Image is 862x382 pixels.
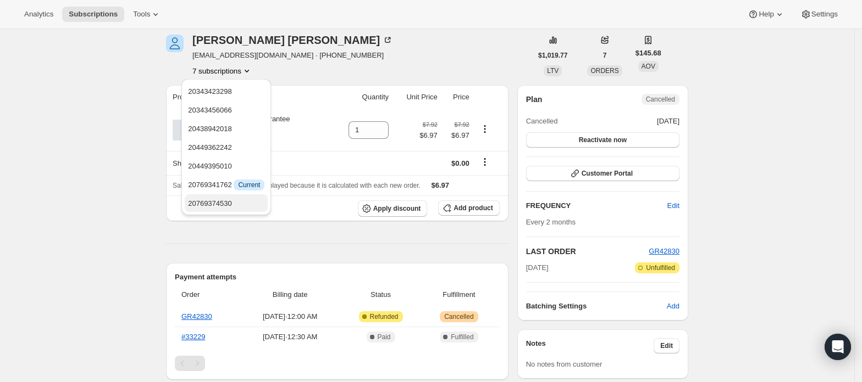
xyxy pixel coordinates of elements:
span: Settings [811,10,838,19]
span: [DATE] [657,116,679,127]
button: 20769374530 [185,194,268,212]
span: 20438942018 [188,125,232,133]
button: GR42830 [649,246,679,257]
button: Edit [661,197,686,215]
span: Unfulfilled [646,263,675,272]
span: Status [343,289,418,300]
h3: Notes [526,338,654,353]
span: Add [667,301,679,312]
th: Product [166,85,331,109]
th: Quantity [331,85,392,109]
button: Customer Portal [526,166,679,181]
span: $6.97 [444,130,469,141]
button: Add product [438,200,499,216]
h2: Payment attempts [175,272,500,283]
span: Edit [660,341,673,350]
h2: LAST ORDER [526,246,649,257]
a: GR42830 [649,247,679,255]
a: #33229 [181,333,205,341]
span: $6.97 [432,181,450,189]
span: Cancelled [526,116,558,127]
span: $0.00 [451,159,469,167]
div: Open Intercom Messenger [825,334,851,360]
a: GR42830 [181,312,212,321]
button: $1,019.77 [532,48,574,63]
button: 20449395010 [185,157,268,175]
button: Help [741,7,791,22]
span: Analytics [24,10,53,19]
button: Apply discount [358,200,428,217]
span: Reactivate now [579,136,627,144]
button: 20449362242 [185,138,268,156]
h2: FREQUENCY [526,200,667,211]
span: Billing date [244,289,336,300]
button: 20343423298 [185,82,268,100]
button: Settings [794,7,844,22]
button: Analytics [18,7,60,22]
span: $1,019.77 [538,51,567,60]
span: [EMAIL_ADDRESS][DOMAIN_NAME] · [PHONE_NUMBER] [192,50,393,61]
span: Edit [667,200,679,211]
span: Sales tax (if applicable) is not displayed because it is calculated with each new order. [173,182,421,189]
button: Subscriptions [62,7,124,22]
button: 7 [596,48,614,63]
div: [PERSON_NAME] [PERSON_NAME] [192,35,393,46]
button: 20438942018 [185,120,268,137]
span: Paid [378,333,391,341]
button: 20769341762 InfoCurrent [185,176,268,193]
small: $7.92 [423,121,438,128]
span: $145.68 [636,48,661,59]
span: 7 [603,51,607,60]
th: Order [175,283,240,307]
span: Fulfilled [451,333,473,341]
button: Shipping actions [476,156,494,168]
span: [DATE] [526,262,549,273]
th: Shipping [166,151,331,175]
span: Refunded [370,312,399,321]
button: Product actions [476,123,494,135]
span: Apply discount [373,204,421,213]
span: [DATE] · 12:30 AM [244,332,336,342]
span: 20343456066 [188,106,232,114]
span: Current [238,181,260,189]
span: AOV [642,63,655,70]
button: 20343456066 [185,101,268,119]
nav: Pagination [175,356,500,371]
span: Tools [133,10,150,19]
small: $7.92 [455,121,469,128]
span: Every 2 months [526,218,576,226]
span: Fulfillment [425,289,493,300]
th: Unit Price [392,85,441,109]
span: 20449395010 [188,162,232,170]
span: Cancelled [646,95,675,104]
span: 20769341762 [188,181,264,189]
button: Edit [654,338,679,353]
span: DAVID STUBING [166,35,184,52]
span: 20449362242 [188,143,232,151]
button: Reactivate now [526,132,679,148]
span: ORDERS [590,67,618,75]
span: Add product [454,204,493,212]
span: Subscriptions [69,10,118,19]
span: Help [759,10,773,19]
span: [DATE] · 12:00 AM [244,311,336,322]
button: Tools [126,7,168,22]
h6: Batching Settings [526,301,667,312]
button: Product actions [192,65,252,76]
span: LTV [547,67,559,75]
span: Cancelled [444,312,473,321]
span: No notes from customer [526,360,603,368]
th: Price [441,85,473,109]
span: Customer Portal [582,169,633,178]
span: 20343423298 [188,87,232,95]
button: Add [660,297,686,315]
h2: Plan [526,94,543,105]
span: $6.97 [419,130,438,141]
span: 20769374530 [188,199,232,207]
